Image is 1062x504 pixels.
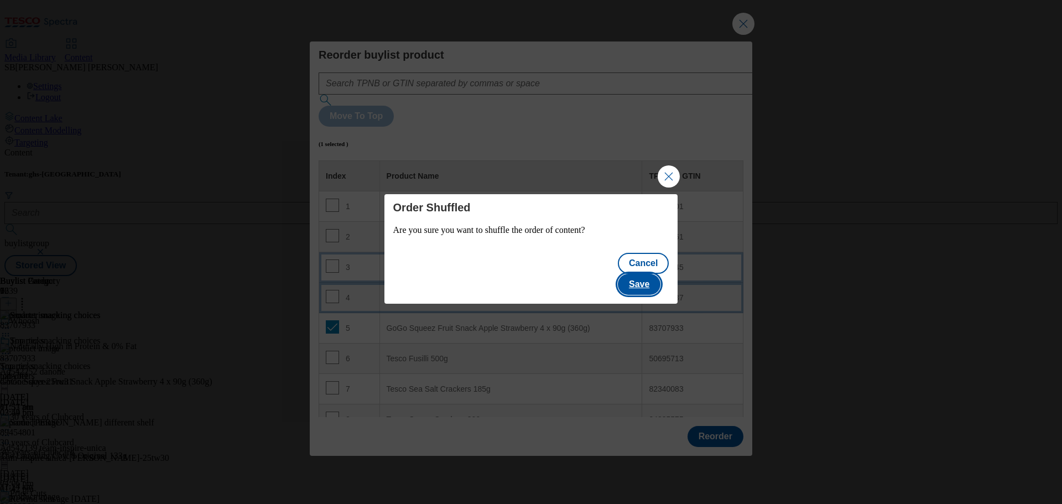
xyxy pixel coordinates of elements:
[384,194,678,304] div: Modal
[618,274,660,295] button: Save
[393,225,669,235] p: Are you sure you want to shuffle the order of content?
[658,165,680,188] button: Close Modal
[393,201,669,214] h4: Order Shuffled
[618,253,669,274] button: Cancel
